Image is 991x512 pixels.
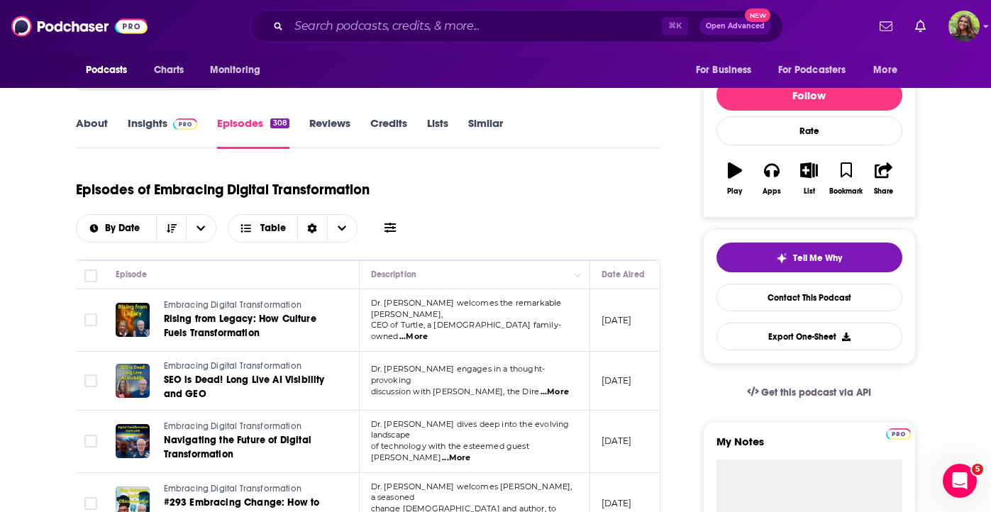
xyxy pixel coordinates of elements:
img: User Profile [948,11,980,42]
h1: Episodes of Embracing Digital Transformation [76,181,370,199]
p: [DATE] [602,314,632,326]
span: 5 [972,464,983,475]
span: Embracing Digital Transformation [164,421,301,431]
p: [DATE] [602,435,632,447]
span: Dr. [PERSON_NAME] welcomes the remarkable [PERSON_NAME], [371,298,562,319]
span: Tell Me Why [793,252,842,264]
a: Get this podcast via API [736,375,883,410]
a: Embracing Digital Transformation [164,360,334,373]
button: Show profile menu [948,11,980,42]
div: Sort Direction [297,215,327,242]
button: Open AdvancedNew [699,18,771,35]
button: open menu [77,223,157,233]
div: Date Aired [602,266,645,283]
div: Description [371,266,416,283]
div: List [804,187,815,196]
img: Podchaser Pro [173,118,198,130]
a: Similar [468,116,503,149]
div: Search podcasts, credits, & more... [250,10,783,43]
span: Embracing Digital Transformation [164,484,301,494]
button: open menu [186,215,216,242]
span: By Date [105,223,145,233]
a: Credits [370,116,407,149]
span: Open Advanced [706,23,765,30]
button: Play [716,153,753,204]
span: CEO of Turtle, a [DEMOGRAPHIC_DATA] family-owned [371,320,561,341]
button: Sort Direction [156,215,186,242]
div: Episode [116,266,148,283]
a: Rising from Legacy: How Culture Fuels Transformation [164,312,334,340]
button: Column Actions [570,267,587,284]
img: Podchaser Pro [886,428,911,440]
img: tell me why sparkle [776,252,787,264]
span: New [745,9,770,22]
span: Dr. [PERSON_NAME] dives deep into the evolving landscape [371,419,570,440]
img: Podchaser - Follow, Share and Rate Podcasts [11,13,148,40]
span: Charts [154,60,184,80]
span: discussion with [PERSON_NAME], the Dire [371,386,540,396]
span: More [873,60,897,80]
a: InsightsPodchaser Pro [128,116,198,149]
a: Show notifications dropdown [874,14,898,38]
p: [DATE] [602,374,632,386]
div: Play [727,187,742,196]
span: Embracing Digital Transformation [164,361,301,371]
button: open menu [76,57,146,84]
span: Dr. [PERSON_NAME] welcomes [PERSON_NAME], a seasoned [371,482,572,503]
button: Choose View [228,214,358,243]
span: For Business [696,60,752,80]
span: Monitoring [210,60,260,80]
a: SEO is Dead! Long Live AI Visibility and GEO [164,373,334,401]
a: About [76,116,108,149]
div: Share [874,187,893,196]
a: Embracing Digital Transformation [164,483,334,496]
div: Rate [716,116,902,145]
button: open menu [769,57,867,84]
a: Embracing Digital Transformation [164,299,334,312]
span: For Podcasters [778,60,846,80]
a: Show notifications dropdown [909,14,931,38]
a: Episodes308 [217,116,289,149]
span: Embracing Digital Transformation [164,300,301,310]
button: Follow [716,79,902,111]
span: ⌘ K [662,17,688,35]
p: [DATE] [602,497,632,509]
button: open menu [200,57,279,84]
button: Share [865,153,902,204]
button: Bookmark [828,153,865,204]
a: Navigating the Future of Digital Transformation [164,433,334,462]
div: Bookmark [829,187,863,196]
span: Toggle select row [84,497,97,510]
span: ...More [399,331,428,343]
h2: Choose List sort [76,214,217,243]
div: Apps [763,187,781,196]
span: Toggle select row [84,374,97,387]
button: Apps [753,153,790,204]
span: ...More [541,386,569,398]
span: Get this podcast via API [761,386,871,399]
span: Navigating the Future of Digital Transformation [164,434,311,460]
span: SEO is Dead! Long Live AI Visibility and GEO [164,374,325,400]
span: Toggle select row [84,435,97,447]
button: tell me why sparkleTell Me Why [716,243,902,272]
span: Logged in as reagan34226 [948,11,980,42]
a: Embracing Digital Transformation [164,421,334,433]
button: List [790,153,827,204]
a: Charts [145,57,193,84]
a: Pro website [886,426,911,440]
a: Reviews [309,116,350,149]
iframe: Intercom live chat [943,464,977,498]
div: 308 [270,118,289,128]
label: My Notes [716,435,902,460]
a: Contact This Podcast [716,284,902,311]
button: open menu [863,57,915,84]
a: Lists [427,116,448,149]
span: Dr. [PERSON_NAME] engages in a thought-provoking [371,364,546,385]
span: Podcasts [86,60,128,80]
button: Export One-Sheet [716,323,902,350]
span: Toggle select row [84,313,97,326]
span: ...More [442,452,470,464]
span: of technology with the esteemed guest [PERSON_NAME] [371,441,529,462]
span: Table [260,223,286,233]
